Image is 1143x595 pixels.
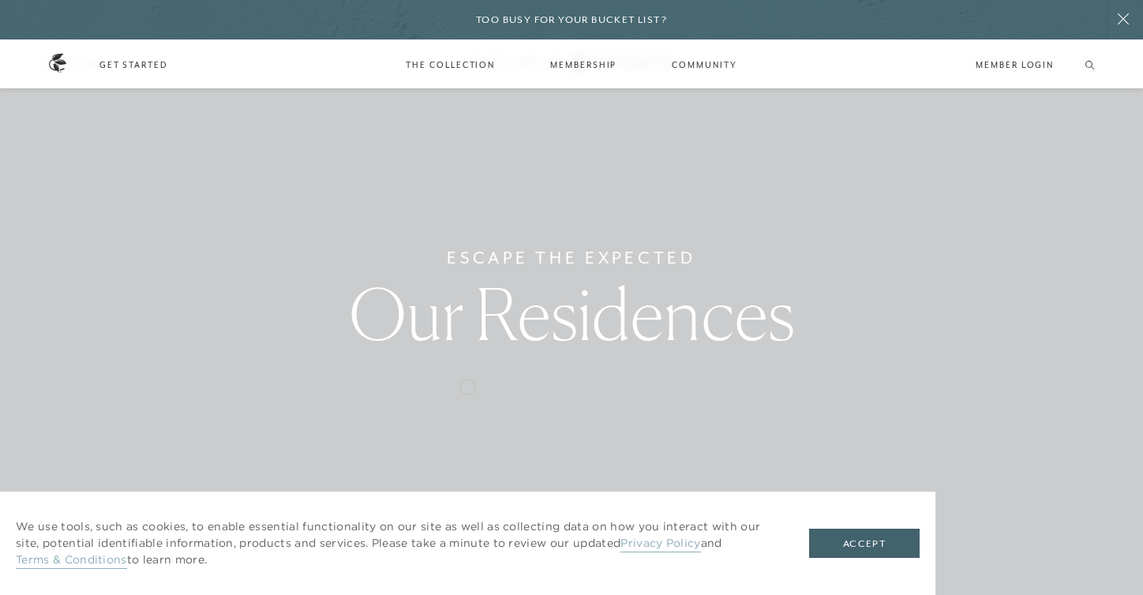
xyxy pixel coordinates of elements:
[656,42,752,88] a: Community
[976,58,1054,72] a: Member Login
[99,58,168,72] a: Get Started
[534,42,632,88] a: Membership
[809,529,920,559] button: Accept
[476,13,667,28] h6: Too busy for your bucket list?
[390,42,511,88] a: The Collection
[447,245,695,271] h6: Escape The Expected
[16,552,127,569] a: Terms & Conditions
[16,518,778,568] p: We use tools, such as cookies, to enable essential functionality on our site as well as collectin...
[620,536,700,552] a: Privacy Policy
[349,279,795,350] h1: Our Residences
